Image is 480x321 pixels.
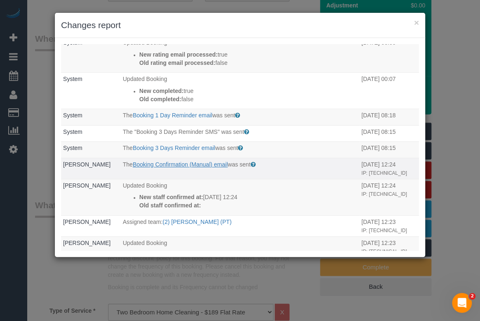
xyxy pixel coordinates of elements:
[139,50,358,59] p: true
[123,219,163,225] span: Assigned team:
[359,109,419,126] td: When
[121,142,360,158] td: What
[121,236,360,306] td: What
[61,73,121,109] td: Who
[63,182,111,189] a: [PERSON_NAME]
[61,142,121,158] td: Who
[359,158,419,179] td: When
[63,161,111,168] a: [PERSON_NAME]
[361,191,407,197] small: IP: [TECHNICAL_ID]
[139,95,358,103] p: false
[452,293,472,313] iframe: Intercom live chat
[162,219,231,225] a: (2) [PERSON_NAME] (PT)
[359,73,419,109] td: When
[61,215,121,236] td: Who
[139,51,218,58] strong: New rating email processed:
[121,36,360,73] td: What
[361,249,407,254] small: IP: [TECHNICAL_ID]
[133,161,228,168] a: Booking Confirmation (Manual) email
[61,36,121,73] td: Who
[123,182,167,189] span: Updated Booking
[139,87,358,95] p: true
[63,76,82,82] a: System
[121,215,360,236] td: What
[61,236,121,306] td: Who
[63,112,82,119] a: System
[63,128,82,135] a: System
[228,161,250,168] span: was sent
[123,128,244,135] span: The "Booking 3 Days Reminder SMS" was sent
[123,161,133,168] span: The
[61,19,419,31] h3: Changes report
[121,109,360,126] td: What
[212,112,235,119] span: was sent
[361,228,407,233] small: IP: [TECHNICAL_ID]
[123,112,133,119] span: The
[359,125,419,142] td: When
[123,240,167,246] span: Updated Booking
[121,158,360,179] td: What
[414,18,419,27] button: ×
[361,170,407,176] small: IP: [TECHNICAL_ID]
[359,36,419,73] td: When
[121,179,360,215] td: What
[61,109,121,126] td: Who
[139,88,184,94] strong: New completed:
[139,250,358,259] p: 0421 839 345
[61,125,121,142] td: Who
[359,179,419,215] td: When
[63,219,111,225] a: [PERSON_NAME]
[133,145,215,151] a: Booking 3 Days Reminder email
[61,179,121,215] td: Who
[139,96,181,102] strong: Old completed:
[123,76,167,82] span: Updated Booking
[61,158,121,179] td: Who
[139,59,358,67] p: false
[139,202,201,209] strong: Old staff confirmed at:
[215,145,238,151] span: was sent
[123,145,133,151] span: The
[139,193,358,201] p: [DATE] 12:24
[63,145,82,151] a: System
[63,240,111,246] a: [PERSON_NAME]
[469,293,475,300] span: 2
[55,13,425,257] sui-modal: Changes report
[359,142,419,158] td: When
[121,73,360,109] td: What
[133,112,212,119] a: Booking 1 Day Reminder email
[139,59,215,66] strong: Old rating email processed:
[139,194,203,200] strong: New staff confirmed at:
[359,236,419,306] td: When
[121,125,360,142] td: What
[359,215,419,236] td: When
